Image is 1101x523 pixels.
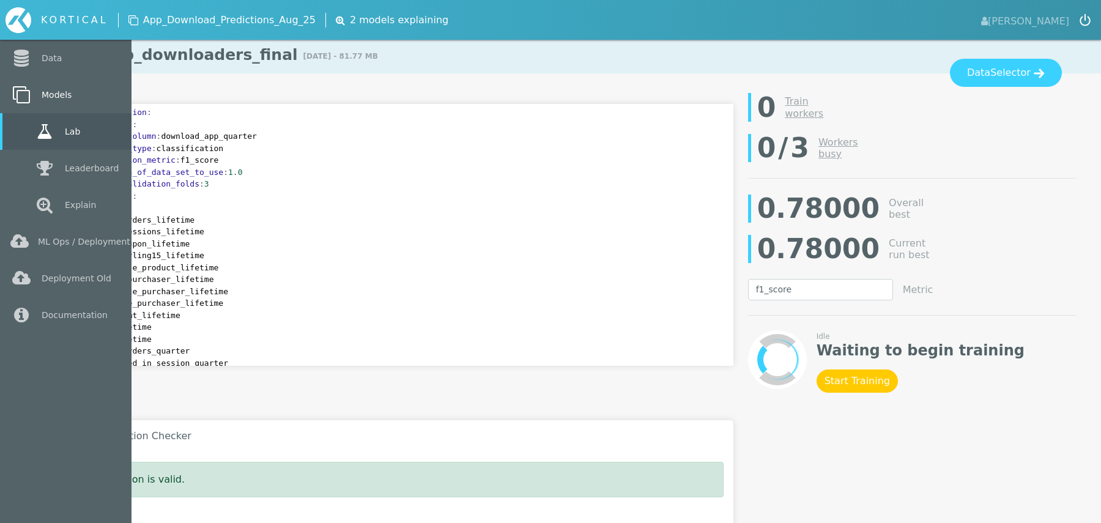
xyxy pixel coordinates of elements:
img: icon-arrow--light.svg [1034,69,1045,78]
div: 0.78000 [757,229,880,269]
span: Selector [990,65,1031,80]
span: used_coupon_lifetime [89,239,190,248]
span: : [152,144,157,153]
img: icon-kortical.svg [6,7,31,33]
span: 3 [790,128,809,168]
div: Current run best [889,237,938,261]
div: Home [6,7,118,33]
span: 0 [757,128,776,168]
span: 1.0 [228,168,242,177]
span: makeup_purchaser_lifetime [89,275,214,284]
span: f1_score [89,155,218,165]
span: classification [89,144,223,153]
a: Train workers [785,95,823,119]
div: 0.78000 [757,188,880,229]
span: skincare_purchaser_lifetime [89,299,223,308]
span: : [176,155,180,165]
span: / [778,128,788,168]
button: DataSelector [950,59,1062,87]
span: : [199,179,204,188]
h1: Lab [37,37,1101,73]
strong: Waiting to begin training [817,342,1025,360]
span: evaluation_metric [94,155,176,165]
span: fragrance_purchaser_lifetime [89,287,228,296]
span: 3 [204,179,209,188]
button: Start Training [817,369,898,393]
span: used_darling15_lifetime [89,251,204,260]
img: icon-logout.svg [1080,14,1091,26]
span: total_sessions_lifetime [89,227,204,236]
div: 0 [757,87,776,128]
span: sales_amt_lifetime [89,311,180,320]
span: cross_validation_folds [94,179,199,188]
span: aod_lifetime [89,335,152,344]
span: is_logged_in_session_quarter [89,358,228,368]
a: KORTICAL [6,7,118,33]
div: Idle [817,331,1025,342]
span: : [132,120,137,129]
span: download_app_quarter [89,132,257,141]
span: Specification is valid. [81,473,185,485]
span: total_orders_lifetime [89,215,195,224]
div: Metric [903,284,933,295]
span: : [147,108,152,117]
span: total_orders_quarter [89,346,190,355]
div: KORTICAL [41,13,108,28]
a: Workersbusy [818,136,858,160]
span: [PERSON_NAME] [981,12,1069,29]
div: Overall best [889,197,938,220]
h3: Specification Checker [71,430,724,442]
span: is_sample_product_lifetime [89,263,218,272]
span: : [223,168,228,177]
span: : [157,132,161,141]
span: : [132,191,137,201]
span: aov_lifetime [89,322,152,332]
span: fraction_of_data_set_to_use [94,168,223,177]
